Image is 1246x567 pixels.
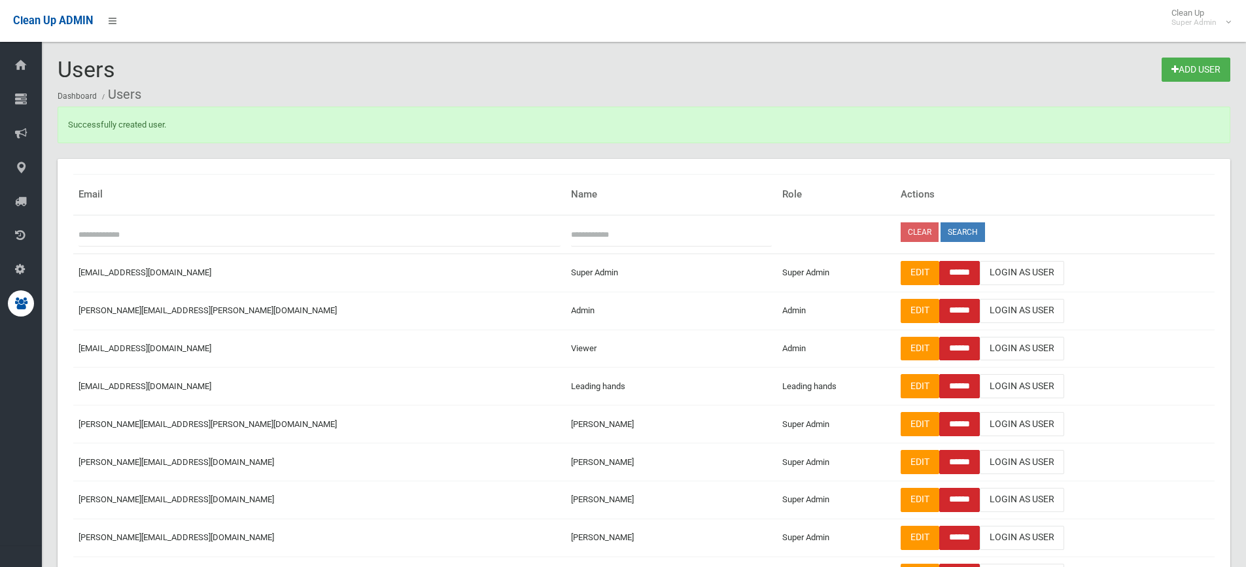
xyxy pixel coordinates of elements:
[901,189,1209,200] h4: Actions
[73,254,566,292] td: [EMAIL_ADDRESS][DOMAIN_NAME]
[980,488,1064,512] a: Login As User
[566,292,777,330] td: Admin
[73,330,566,368] td: [EMAIL_ADDRESS][DOMAIN_NAME]
[566,368,777,405] td: Leading hands
[73,292,566,330] td: [PERSON_NAME][EMAIL_ADDRESS][PERSON_NAME][DOMAIN_NAME]
[58,107,1230,143] div: Successfully created user.
[777,254,895,292] td: Super Admin
[777,368,895,405] td: Leading hands
[980,337,1064,361] a: Login As User
[73,368,566,405] td: [EMAIL_ADDRESS][DOMAIN_NAME]
[566,330,777,368] td: Viewer
[980,374,1064,398] a: Login As User
[1171,18,1217,27] small: Super Admin
[980,412,1064,436] a: Login As User
[901,488,939,512] a: Edit
[13,14,93,27] span: Clean Up ADMIN
[78,189,561,200] h4: Email
[980,261,1064,285] a: Login As User
[980,299,1064,323] a: Login As User
[777,330,895,368] td: Admin
[99,82,141,107] li: Users
[566,405,777,443] td: [PERSON_NAME]
[777,292,895,330] td: Admin
[901,526,939,550] a: Edit
[980,526,1064,550] a: Login As User
[901,374,939,398] a: Edit
[901,261,939,285] a: Edit
[901,412,939,436] a: Edit
[777,443,895,481] td: Super Admin
[777,481,895,519] td: Super Admin
[73,443,566,481] td: [PERSON_NAME][EMAIL_ADDRESS][DOMAIN_NAME]
[1165,8,1230,27] span: Clean Up
[566,443,777,481] td: [PERSON_NAME]
[566,254,777,292] td: Super Admin
[73,519,566,557] td: [PERSON_NAME][EMAIL_ADDRESS][DOMAIN_NAME]
[73,405,566,443] td: [PERSON_NAME][EMAIL_ADDRESS][PERSON_NAME][DOMAIN_NAME]
[941,222,985,242] button: Search
[566,519,777,557] td: [PERSON_NAME]
[777,519,895,557] td: Super Admin
[58,92,97,101] a: Dashboard
[782,189,890,200] h4: Role
[901,337,939,361] a: Edit
[901,299,939,323] a: Edit
[901,450,939,474] a: Edit
[58,56,115,82] span: Users
[980,450,1064,474] a: Login As User
[566,481,777,519] td: [PERSON_NAME]
[1162,58,1230,82] a: Add User
[73,481,566,519] td: [PERSON_NAME][EMAIL_ADDRESS][DOMAIN_NAME]
[571,189,772,200] h4: Name
[901,222,939,242] a: Clear
[777,405,895,443] td: Super Admin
